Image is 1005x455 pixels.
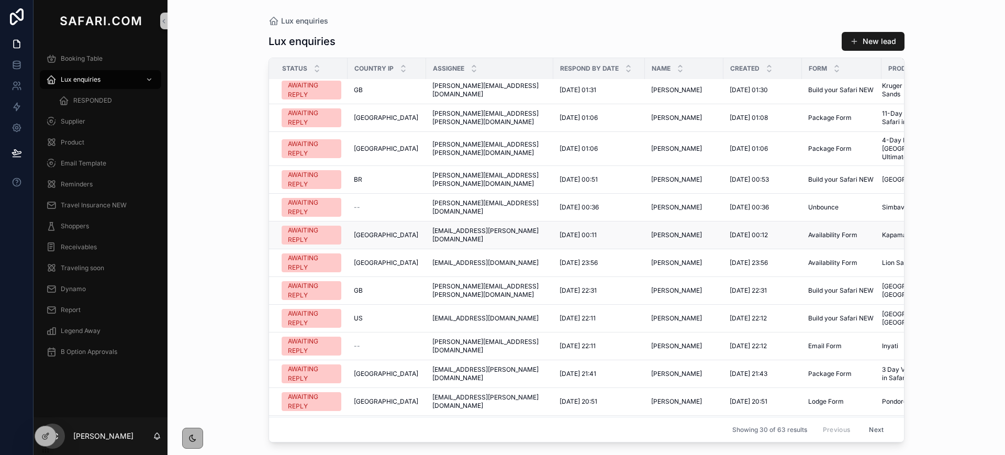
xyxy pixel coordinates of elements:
[730,314,767,323] span: [DATE] 22:12
[61,348,117,356] span: B Option Approvals
[560,175,598,184] span: [DATE] 00:51
[882,259,957,267] a: Lion Sands Ivory
[651,145,717,153] a: [PERSON_NAME]
[61,306,81,314] span: Report
[288,170,335,189] div: AWAITING REPLY
[354,145,418,153] span: [GEOGRAPHIC_DATA]
[560,370,596,378] span: [DATE] 21:41
[61,201,127,209] span: Travel Insurance NEW
[882,136,957,161] a: 4-Day Fly-In [GEOGRAPHIC_DATA] Ultimate Adventure
[560,259,639,267] a: [DATE] 23:56
[40,217,161,236] a: Shoppers
[808,114,875,122] a: Package Form
[808,397,875,406] a: Lodge Form
[882,82,957,98] a: Kruger Park & Sabi Sands
[52,91,161,110] a: RESPONDED
[288,139,335,158] div: AWAITING REPLY
[354,370,418,378] span: [GEOGRAPHIC_DATA]
[808,342,842,350] span: Email Form
[651,145,702,153] span: [PERSON_NAME]
[808,342,875,350] a: Email Form
[432,282,547,299] span: [PERSON_NAME][EMAIL_ADDRESS][PERSON_NAME][DOMAIN_NAME]
[354,370,420,378] a: [GEOGRAPHIC_DATA]
[651,203,702,212] span: [PERSON_NAME]
[862,421,891,438] button: Next
[730,314,796,323] a: [DATE] 22:12
[651,203,717,212] a: [PERSON_NAME]
[40,133,161,152] a: Product
[432,140,547,157] a: [PERSON_NAME][EMAIL_ADDRESS][PERSON_NAME][DOMAIN_NAME]
[651,259,702,267] span: [PERSON_NAME]
[282,364,341,383] a: AWAITING REPLY
[882,109,957,126] span: 11-Day Southern Africa Safari in Style
[354,86,363,94] span: GB
[354,64,394,73] span: Country IP
[354,342,420,350] a: --
[282,392,341,411] a: AWAITING REPLY
[432,171,547,188] span: [PERSON_NAME][EMAIL_ADDRESS][PERSON_NAME][DOMAIN_NAME]
[432,227,547,243] span: [EMAIL_ADDRESS][PERSON_NAME][DOMAIN_NAME]
[882,310,957,327] span: [GEOGRAPHIC_DATA] & [GEOGRAPHIC_DATA]
[730,342,767,350] span: [DATE] 22:12
[432,365,547,382] span: [EMAIL_ADDRESS][PERSON_NAME][DOMAIN_NAME]
[730,286,796,295] a: [DATE] 22:31
[730,370,767,378] span: [DATE] 21:43
[651,86,717,94] a: [PERSON_NAME]
[651,259,717,267] a: [PERSON_NAME]
[61,327,100,335] span: Legend Away
[882,397,957,406] a: Pondoro Game Lodge
[560,145,639,153] a: [DATE] 01:06
[560,231,639,239] a: [DATE] 00:11
[354,286,420,295] a: GB
[560,314,639,323] a: [DATE] 22:11
[40,49,161,68] a: Booking Table
[282,81,341,99] a: AWAITING REPLY
[808,175,874,184] span: Build your Safari NEW
[730,114,796,122] a: [DATE] 01:08
[651,86,702,94] span: [PERSON_NAME]
[730,231,796,239] a: [DATE] 00:12
[560,86,639,94] a: [DATE] 01:31
[730,231,768,239] span: [DATE] 00:12
[560,203,599,212] span: [DATE] 00:36
[882,365,957,382] a: 3 Day Victoria Falls Fly-in Safari
[560,231,597,239] span: [DATE] 00:11
[288,253,335,272] div: AWAITING REPLY
[288,281,335,300] div: AWAITING REPLY
[40,259,161,278] a: Traveling soon
[73,96,112,105] span: RESPONDED
[282,108,341,127] a: AWAITING REPLY
[61,285,86,293] span: Dynamo
[288,198,335,217] div: AWAITING REPLY
[61,75,100,84] span: Lux enquiries
[61,159,106,168] span: Email Template
[288,309,335,328] div: AWAITING REPLY
[651,231,702,239] span: [PERSON_NAME]
[432,199,547,216] span: [PERSON_NAME][EMAIL_ADDRESS][DOMAIN_NAME]
[354,175,362,184] span: BR
[808,203,875,212] a: Unbounce
[882,282,957,299] a: [GEOGRAPHIC_DATA] & [GEOGRAPHIC_DATA]
[432,393,547,410] a: [EMAIL_ADDRESS][PERSON_NAME][DOMAIN_NAME]
[808,370,852,378] span: Package Form
[58,13,143,29] img: App logo
[732,426,807,434] span: Showing 30 of 63 results
[40,154,161,173] a: Email Template
[808,145,852,153] span: Package Form
[432,259,547,267] a: [EMAIL_ADDRESS][DOMAIN_NAME]
[354,397,420,406] a: [GEOGRAPHIC_DATA]
[651,397,717,406] a: [PERSON_NAME]
[282,281,341,300] a: AWAITING REPLY
[433,64,464,73] span: Assignee
[354,114,418,122] span: [GEOGRAPHIC_DATA]
[61,180,93,188] span: Reminders
[282,253,341,272] a: AWAITING REPLY
[560,397,639,406] a: [DATE] 20:51
[61,138,84,147] span: Product
[432,109,547,126] a: [PERSON_NAME][EMAIL_ADDRESS][PERSON_NAME][DOMAIN_NAME]
[882,231,957,239] a: Kapama Karula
